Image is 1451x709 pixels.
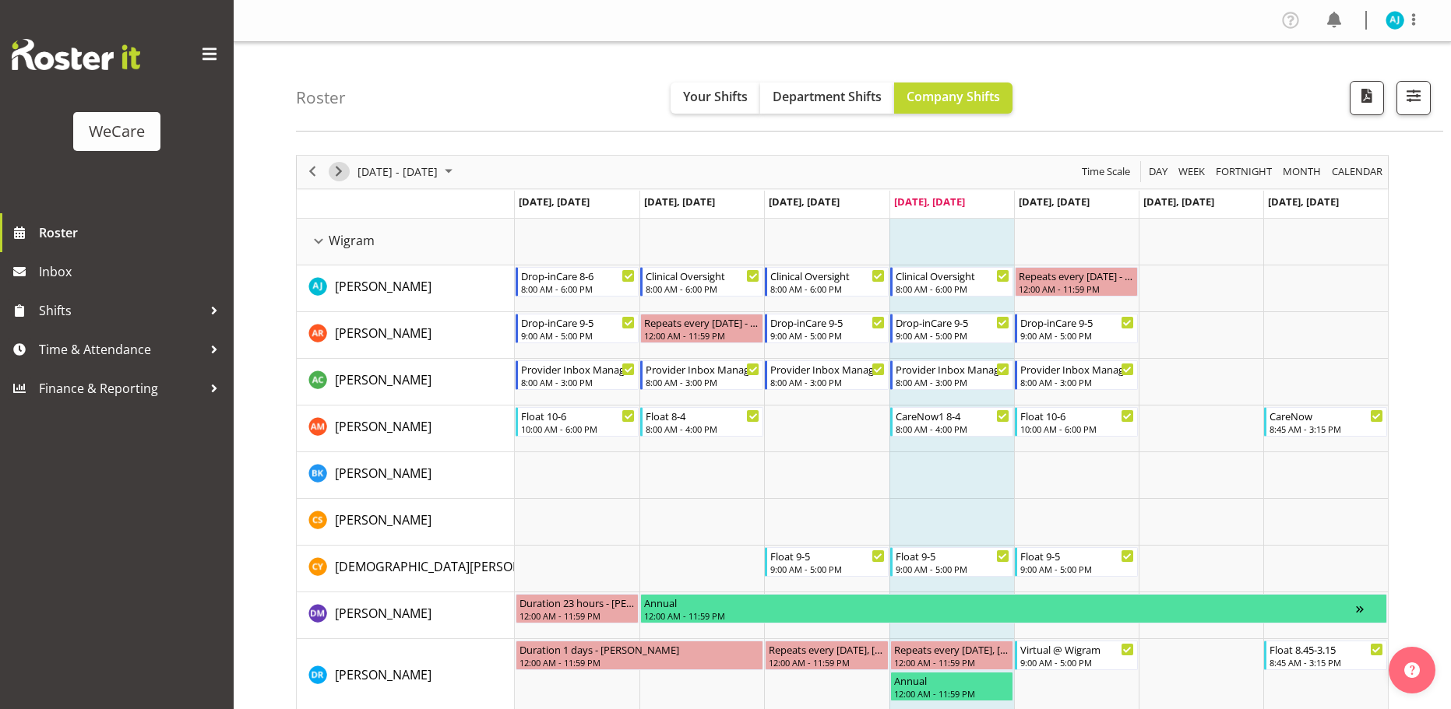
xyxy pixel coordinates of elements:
a: [PERSON_NAME] [335,511,431,529]
div: Repeats every [DATE], [DATE] - [PERSON_NAME] [894,641,1009,657]
span: Time Scale [1080,162,1132,181]
td: Catherine Stewart resource [297,499,515,546]
div: Clinical Oversight [896,268,1009,283]
button: Your Shifts [671,82,760,114]
div: Provider Inbox Management [1020,361,1134,377]
a: [PERSON_NAME] [335,604,431,623]
span: [PERSON_NAME] [335,371,431,388]
a: [PERSON_NAME] [335,464,431,483]
div: Deepti Raturi"s event - Float 8.45-3.15 Begin From Sunday, October 5, 2025 at 8:45:00 AM GMT+13:0... [1264,641,1387,670]
div: 9:00 AM - 5:00 PM [1020,656,1134,669]
span: [DATE], [DATE] [1019,195,1090,209]
div: Andrea Ramirez"s event - Drop-inCare 9-5 Begin From Thursday, October 2, 2025 at 9:00:00 AM GMT+1... [890,314,1013,343]
td: AJ Jones resource [297,265,515,312]
div: 8:00 AM - 6:00 PM [770,283,884,295]
div: CareNow1 8-4 [896,408,1009,423]
span: Fortnight [1214,162,1273,181]
div: Christianna Yu"s event - Float 9-5 Begin From Wednesday, October 1, 2025 at 9:00:00 AM GMT+13:00 ... [765,547,888,577]
span: Month [1281,162,1322,181]
div: 9:00 AM - 5:00 PM [896,563,1009,575]
div: Andrea Ramirez"s event - Drop-inCare 9-5 Begin From Wednesday, October 1, 2025 at 9:00:00 AM GMT+... [765,314,888,343]
div: Christianna Yu"s event - Float 9-5 Begin From Friday, October 3, 2025 at 9:00:00 AM GMT+13:00 End... [1015,547,1138,577]
div: Andrea Ramirez"s event - Drop-inCare 9-5 Begin From Friday, October 3, 2025 at 9:00:00 AM GMT+13:... [1015,314,1138,343]
td: Andrew Casburn resource [297,359,515,405]
img: Rosterit website logo [12,39,140,70]
div: Duration 23 hours - [PERSON_NAME] [519,595,635,610]
div: Deepti Mahajan"s event - Duration 23 hours - Deepti Mahajan Begin From Monday, September 29, 2025... [516,594,639,623]
div: Deepti Raturi"s event - Virtual @ Wigram Begin From Friday, October 3, 2025 at 9:00:00 AM GMT+13:... [1015,641,1138,670]
div: 8:00 AM - 3:00 PM [521,376,635,388]
div: Provider Inbox Management [896,361,1009,377]
a: [PERSON_NAME] [335,324,431,342]
span: Day [1147,162,1169,181]
div: 8:00 AM - 3:00 PM [770,376,884,388]
div: 8:00 AM - 3:00 PM [1020,376,1134,388]
button: Company Shifts [894,82,1013,114]
div: AJ Jones"s event - Clinical Oversight Begin From Thursday, October 2, 2025 at 8:00:00 AM GMT+13:0... [890,267,1013,297]
div: 12:00 AM - 11:59 PM [894,687,1009,700]
span: [PERSON_NAME] [335,325,431,342]
span: Inbox [39,260,226,283]
div: 9:00 AM - 5:00 PM [770,563,884,575]
div: Andrew Casburn"s event - Provider Inbox Management Begin From Wednesday, October 1, 2025 at 8:00:... [765,360,888,390]
div: Annual [644,595,1356,610]
button: Month [1329,162,1386,181]
div: Repeats every [DATE], [DATE] - [PERSON_NAME] [769,641,884,657]
span: Your Shifts [683,88,748,105]
span: Time & Attendance [39,338,203,361]
span: [DATE], [DATE] [519,195,590,209]
div: 9:00 AM - 5:00 PM [1020,329,1134,342]
h4: Roster [296,89,346,107]
div: 8:45 AM - 3:15 PM [1270,656,1383,669]
div: 12:00 AM - 11:59 PM [769,656,884,669]
span: [PERSON_NAME] [335,278,431,295]
button: Download a PDF of the roster according to the set date range. [1350,81,1384,115]
button: Department Shifts [760,82,894,114]
a: [PERSON_NAME] [335,665,431,684]
div: Deepti Raturi"s event - Annual Begin From Thursday, October 2, 2025 at 12:00:00 AM GMT+13:00 Ends... [890,672,1013,701]
div: Float 9-5 [770,548,884,563]
div: 9:00 AM - 5:00 PM [896,329,1009,342]
span: Shifts [39,299,203,322]
div: 12:00 AM - 11:59 PM [644,609,1356,622]
div: 8:00 AM - 6:00 PM [646,283,759,295]
div: Andrew Casburn"s event - Provider Inbox Management Begin From Monday, September 29, 2025 at 8:00:... [516,360,639,390]
div: Float 8-4 [646,408,759,423]
button: Filter Shifts [1396,81,1431,115]
button: Next [329,162,350,181]
div: 8:00 AM - 4:00 PM [646,423,759,435]
div: 8:00 AM - 6:00 PM [896,283,1009,295]
div: previous period [299,156,326,188]
div: Andrew Casburn"s event - Provider Inbox Management Begin From Tuesday, September 30, 2025 at 8:00... [640,360,763,390]
span: [DATE], [DATE] [1143,195,1214,209]
div: Ashley Mendoza"s event - Float 10-6 Begin From Friday, October 3, 2025 at 10:00:00 AM GMT+13:00 E... [1015,407,1138,437]
div: 10:00 AM - 6:00 PM [521,423,635,435]
td: Deepti Mahajan resource [297,592,515,639]
button: Timeline Day [1146,162,1171,181]
div: 8:00 AM - 6:00 PM [521,283,635,295]
div: Provider Inbox Management [521,361,635,377]
div: CareNow [1270,408,1383,423]
div: Provider Inbox Management [646,361,759,377]
div: Andrew Casburn"s event - Provider Inbox Management Begin From Thursday, October 2, 2025 at 8:00:0... [890,360,1013,390]
span: [DATE], [DATE] [1268,195,1339,209]
div: 9:00 AM - 5:00 PM [770,329,884,342]
div: 12:00 AM - 11:59 PM [1019,283,1134,295]
button: Previous [302,162,323,181]
div: Ashley Mendoza"s event - CareNow Begin From Sunday, October 5, 2025 at 8:45:00 AM GMT+13:00 Ends ... [1264,407,1387,437]
div: AJ Jones"s event - Clinical Oversight Begin From Tuesday, September 30, 2025 at 8:00:00 AM GMT+13... [640,267,763,297]
div: Float 10-6 [1020,408,1134,423]
div: 8:00 AM - 3:00 PM [896,376,1009,388]
div: Drop-inCare 8-6 [521,268,635,283]
div: Andrea Ramirez"s event - Drop-inCare 9-5 Begin From Monday, September 29, 2025 at 9:00:00 AM GMT+... [516,314,639,343]
div: WeCare [89,120,145,143]
span: [DEMOGRAPHIC_DATA][PERSON_NAME] [335,558,566,575]
div: Christianna Yu"s event - Float 9-5 Begin From Thursday, October 2, 2025 at 9:00:00 AM GMT+13:00 E... [890,547,1013,577]
div: 12:00 AM - 11:59 PM [894,656,1009,669]
div: 8:45 AM - 3:15 PM [1270,423,1383,435]
span: [DATE] - [DATE] [356,162,439,181]
button: Timeline Week [1176,162,1208,181]
span: [PERSON_NAME] [335,605,431,622]
div: Ashley Mendoza"s event - Float 8-4 Begin From Tuesday, September 30, 2025 at 8:00:00 AM GMT+13:00... [640,407,763,437]
span: Finance & Reporting [39,377,203,400]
